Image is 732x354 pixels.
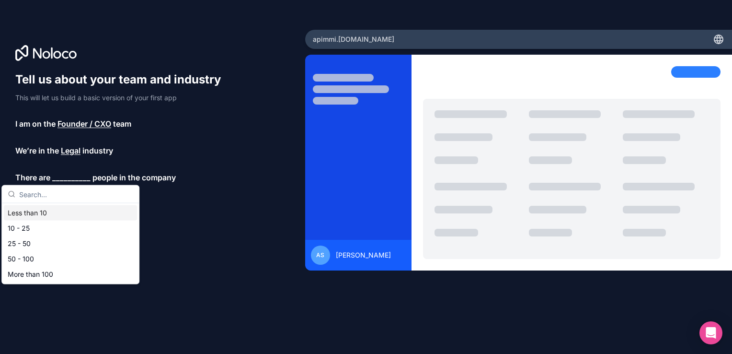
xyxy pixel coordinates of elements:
div: Less than 10 [4,205,137,221]
span: We’re in the [15,145,59,156]
div: Suggestions [2,203,139,284]
span: AS [316,251,324,259]
div: More than 100 [4,267,137,282]
h1: Tell us about your team and industry [15,72,230,87]
span: I am on the [15,118,56,130]
input: Search... [19,186,133,203]
span: industry [82,145,113,156]
span: There are [15,172,50,183]
div: 10 - 25 [4,221,137,236]
span: Founder / CXO [57,118,111,130]
span: apimmi .[DOMAIN_NAME] [313,35,394,44]
span: [PERSON_NAME] [336,250,391,260]
span: Legal [61,145,80,156]
div: 50 - 100 [4,251,137,267]
span: __________ [52,172,91,183]
p: This will let us build a basic version of your first app [15,93,230,103]
div: 25 - 50 [4,236,137,251]
div: Open Intercom Messenger [699,321,722,344]
span: people in the company [92,172,176,183]
span: team [113,118,131,130]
